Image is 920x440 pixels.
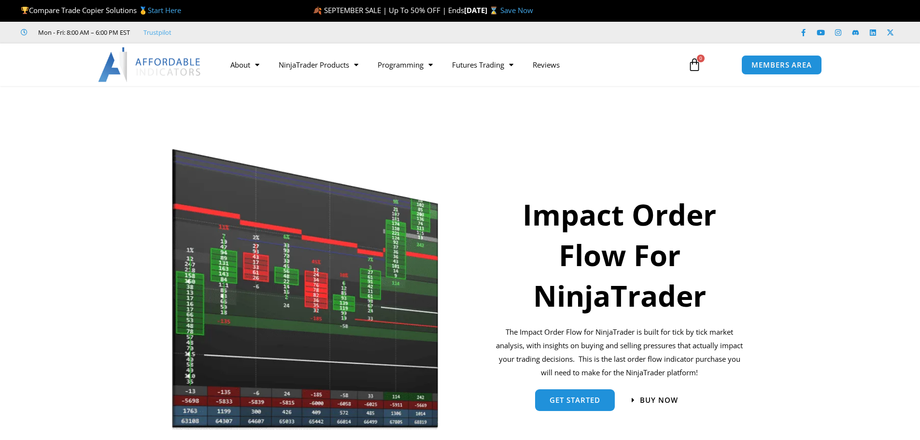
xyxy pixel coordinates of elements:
img: LogoAI | Affordable Indicators – NinjaTrader [98,47,202,82]
span: Mon - Fri: 8:00 AM – 6:00 PM EST [36,27,130,38]
a: Buy now [632,397,678,404]
img: 🏆 [21,7,28,14]
a: Programming [368,54,442,76]
a: NinjaTrader Products [269,54,368,76]
a: Trustpilot [143,27,171,38]
span: Buy now [640,397,678,404]
span: MEMBERS AREA [751,61,812,69]
a: Reviews [523,54,569,76]
span: Compare Trade Copier Solutions 🥇 [21,5,181,15]
span: 🍂 SEPTEMBER SALE | Up To 50% OFF | Ends [313,5,464,15]
a: get started [535,389,615,411]
h1: Impact Order Flow For NinjaTrader [495,194,745,316]
p: The Impact Order Flow for NinjaTrader is built for tick by tick market analysis, with insights on... [495,326,745,379]
a: Futures Trading [442,54,523,76]
strong: [DATE] ⌛ [464,5,500,15]
a: Start Here [148,5,181,15]
a: About [221,54,269,76]
a: Save Now [500,5,533,15]
a: MEMBERS AREA [741,55,822,75]
span: 0 [697,55,705,62]
nav: Menu [221,54,677,76]
span: get started [550,397,600,404]
a: 0 [673,51,716,79]
img: Orderflow | Affordable Indicators – NinjaTrader [171,146,439,432]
